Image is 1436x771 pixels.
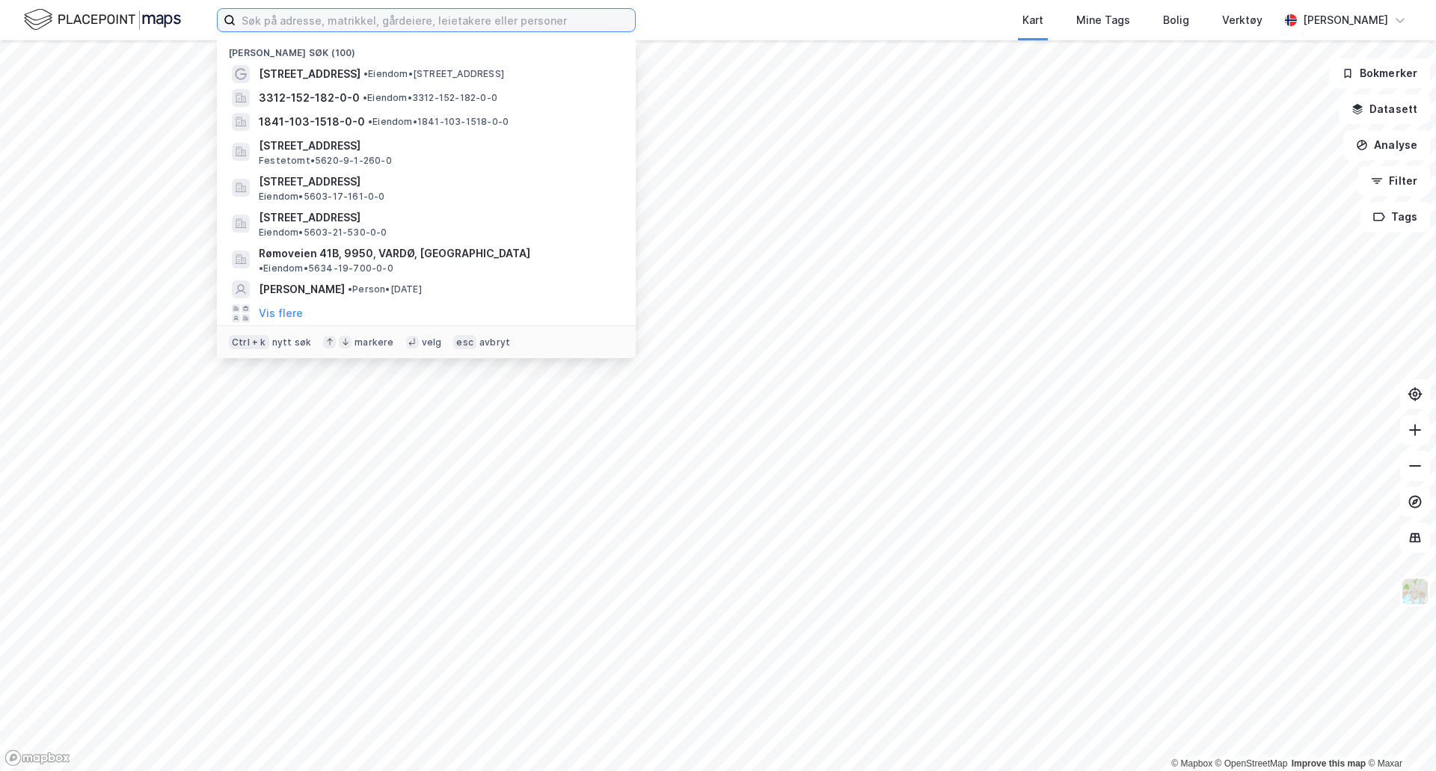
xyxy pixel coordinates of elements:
[259,280,345,298] span: [PERSON_NAME]
[259,262,263,274] span: •
[217,35,636,62] div: [PERSON_NAME] søk (100)
[272,337,312,348] div: nytt søk
[1022,11,1043,29] div: Kart
[259,262,393,274] span: Eiendom • 5634-19-700-0-0
[236,9,635,31] input: Søk på adresse, matrikkel, gårdeiere, leietakere eller personer
[348,283,352,295] span: •
[1361,699,1436,771] div: Kontrollprogram for chat
[422,337,442,348] div: velg
[363,92,367,103] span: •
[363,68,504,80] span: Eiendom • [STREET_ADDRESS]
[259,113,365,131] span: 1841-103-1518-0-0
[259,191,385,203] span: Eiendom • 5603-17-161-0-0
[259,245,530,262] span: Rømoveien 41B, 9950, VARDØ, [GEOGRAPHIC_DATA]
[1303,11,1388,29] div: [PERSON_NAME]
[1076,11,1130,29] div: Mine Tags
[259,65,360,83] span: [STREET_ADDRESS]
[453,335,476,350] div: esc
[259,173,618,191] span: [STREET_ADDRESS]
[368,116,509,128] span: Eiendom • 1841-103-1518-0-0
[348,283,422,295] span: Person • [DATE]
[363,68,368,79] span: •
[259,89,360,107] span: 3312-152-182-0-0
[363,92,497,104] span: Eiendom • 3312-152-182-0-0
[479,337,510,348] div: avbryt
[24,7,181,33] img: logo.f888ab2527a4732fd821a326f86c7f29.svg
[355,337,393,348] div: markere
[1222,11,1262,29] div: Verktøy
[259,227,387,239] span: Eiendom • 5603-21-530-0-0
[259,209,618,227] span: [STREET_ADDRESS]
[259,155,392,167] span: Festetomt • 5620-9-1-260-0
[368,116,372,127] span: •
[229,335,269,350] div: Ctrl + k
[259,137,618,155] span: [STREET_ADDRESS]
[1361,699,1436,771] iframe: Chat Widget
[259,304,303,322] button: Vis flere
[1163,11,1189,29] div: Bolig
